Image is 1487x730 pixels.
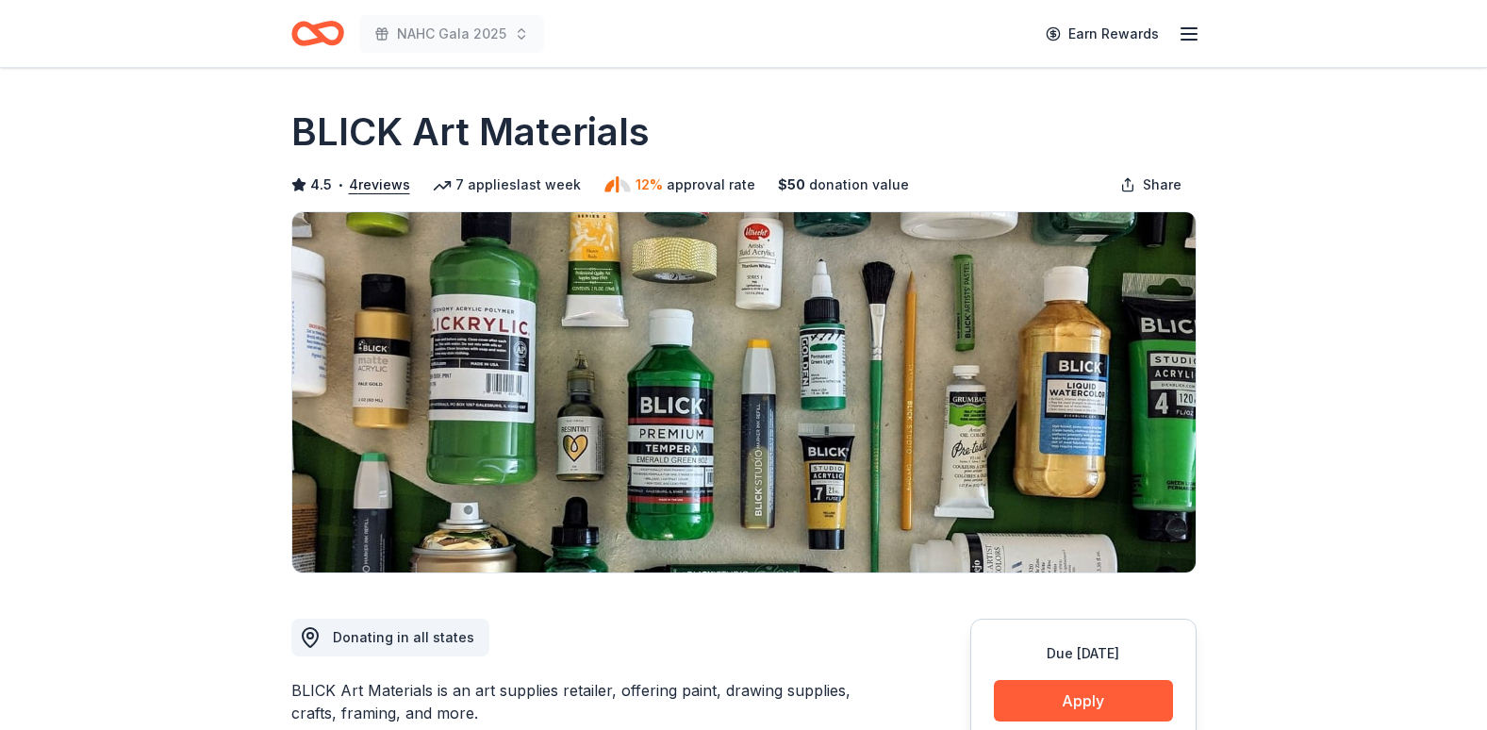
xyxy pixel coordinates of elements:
img: Image for BLICK Art Materials [292,212,1196,572]
span: Donating in all states [333,629,474,645]
span: approval rate [667,174,755,196]
a: Earn Rewards [1034,17,1170,51]
div: Due [DATE] [994,642,1173,665]
button: 4reviews [349,174,410,196]
span: • [337,177,343,192]
span: 4.5 [310,174,332,196]
span: $ 50 [778,174,805,196]
span: 12% [636,174,663,196]
span: donation value [809,174,909,196]
span: NAHC Gala 2025 [397,23,506,45]
div: 7 applies last week [433,174,581,196]
a: Home [291,11,344,56]
button: NAHC Gala 2025 [359,15,544,53]
button: Share [1105,166,1197,204]
span: Share [1143,174,1181,196]
button: Apply [994,680,1173,722]
h1: BLICK Art Materials [291,106,650,158]
div: BLICK Art Materials is an art supplies retailer, offering paint, drawing supplies, crafts, framin... [291,679,880,724]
